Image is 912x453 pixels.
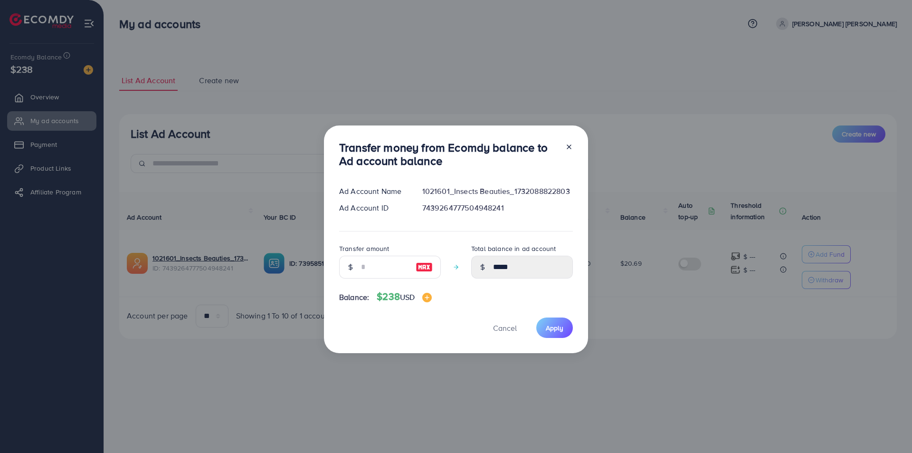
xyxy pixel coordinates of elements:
[415,202,580,213] div: 7439264777504948241
[332,186,415,197] div: Ad Account Name
[339,244,389,253] label: Transfer amount
[377,291,432,303] h4: $238
[416,261,433,273] img: image
[481,318,529,338] button: Cancel
[493,323,517,333] span: Cancel
[415,186,580,197] div: 1021601_Insects Beauties_1732088822803
[422,293,432,302] img: image
[471,244,556,253] label: Total balance in ad account
[546,323,563,333] span: Apply
[339,141,558,168] h3: Transfer money from Ecomdy balance to Ad account balance
[339,292,369,303] span: Balance:
[332,202,415,213] div: Ad Account ID
[536,318,573,338] button: Apply
[400,292,415,302] span: USD
[872,410,905,446] iframe: Chat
